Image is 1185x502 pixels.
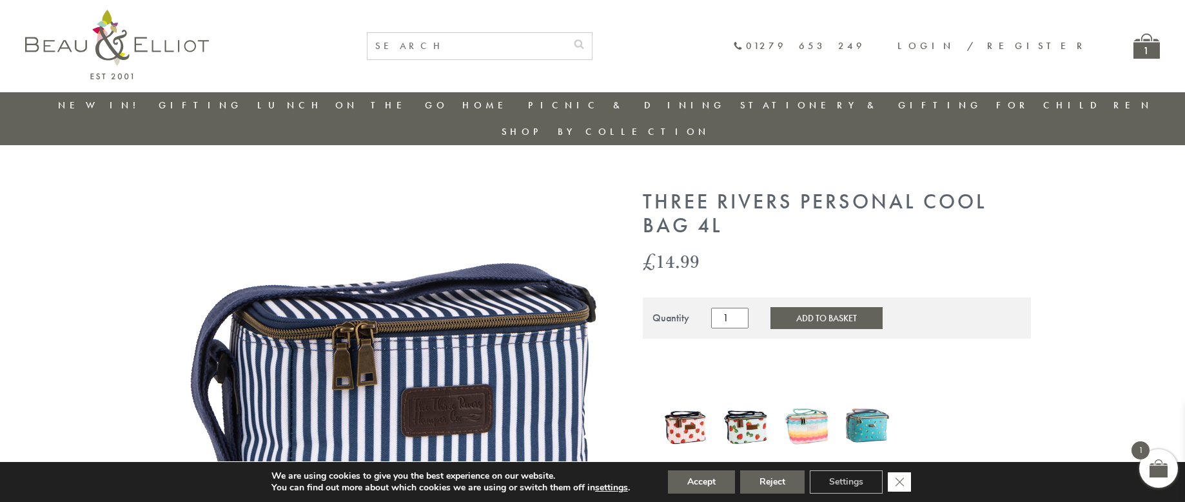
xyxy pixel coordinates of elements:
h1: Three Rivers Personal Cool Bag 4L [643,190,1031,238]
img: Strawberries & Cream Aqua Insulated Personal Cool Bag 4L [723,396,770,454]
a: For Children [996,99,1153,112]
a: 01279 653 249 [733,41,865,52]
input: Product quantity [711,308,749,328]
a: Lunch On The Go [257,99,448,112]
iframe: Secure express checkout frame [640,346,1033,377]
button: settings [595,482,628,494]
a: Shop by collection [502,125,710,138]
button: Reject [740,470,805,494]
a: Home [462,99,514,112]
a: Gifting [159,99,242,112]
p: We are using cookies to give you the best experience on our website. [271,470,630,482]
span: 1 [1131,441,1150,459]
a: 1 [1133,34,1160,59]
img: logo [25,10,209,79]
img: Strawberries & Cream Insulated Personal Cool Bag 4L [662,396,710,454]
button: Accept [668,470,735,494]
button: Close GDPR Cookie Banner [888,472,911,492]
img: Confetti Personal Cool Bag 4L [843,394,891,456]
button: Add to Basket [770,307,883,329]
span: £ [643,248,656,274]
a: Picnic & Dining [528,99,725,112]
img: Coconut Grove Personal Picnic Cool Bag 4L [783,396,831,454]
a: Confetti Personal Cool Bag 4L [843,394,891,459]
p: You can find out more about which cookies we are using or switch them off in . [271,482,630,494]
div: Quantity [652,312,689,324]
button: Settings [810,470,883,494]
a: Strawberries & Cream Aqua Insulated Personal Cool Bag 4L [723,396,770,457]
a: Login / Register [897,39,1088,52]
input: SEARCH [367,33,566,59]
a: Strawberries & Cream Insulated Personal Cool Bag 4L [662,396,710,457]
bdi: 14.99 [643,248,700,274]
a: Coconut Grove Personal Picnic Cool Bag 4L [783,396,831,457]
a: Stationery & Gifting [740,99,982,112]
a: New in! [58,99,144,112]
